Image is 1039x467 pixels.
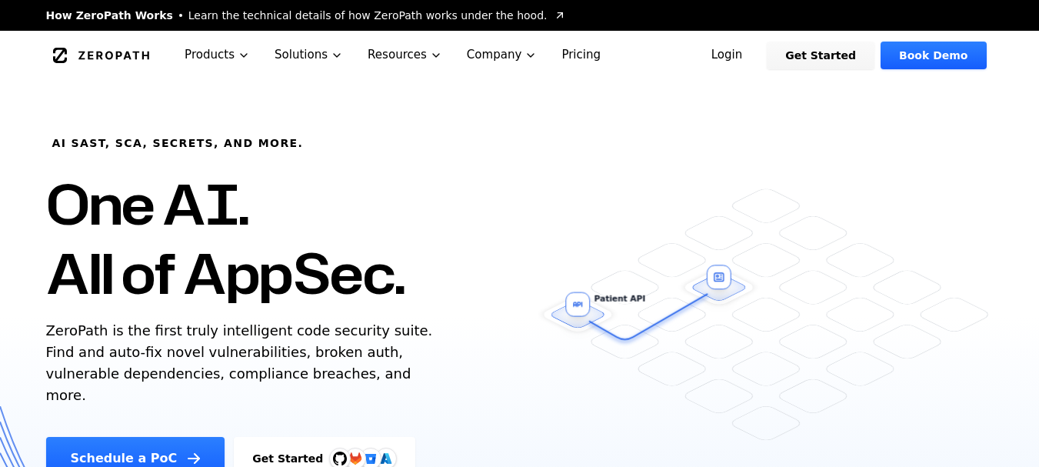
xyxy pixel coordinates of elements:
span: Learn the technical details of how ZeroPath works under the hood. [188,8,548,23]
a: Get Started [767,42,874,69]
img: GitHub [333,452,347,465]
button: Products [172,31,262,79]
h1: One AI. All of AppSec. [46,169,405,308]
img: Azure [380,452,392,465]
button: Solutions [262,31,355,79]
button: Resources [355,31,455,79]
a: Pricing [549,31,613,79]
a: How ZeroPath WorksLearn the technical details of how ZeroPath works under the hood. [46,8,566,23]
a: Login [693,42,761,69]
p: ZeroPath is the first truly intelligent code security suite. Find and auto-fix novel vulnerabilit... [46,320,440,406]
h6: AI SAST, SCA, Secrets, and more. [52,135,304,151]
svg: Bitbucket [362,450,379,467]
button: Company [455,31,550,79]
span: How ZeroPath Works [46,8,173,23]
a: Book Demo [881,42,986,69]
nav: Global [28,31,1012,79]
